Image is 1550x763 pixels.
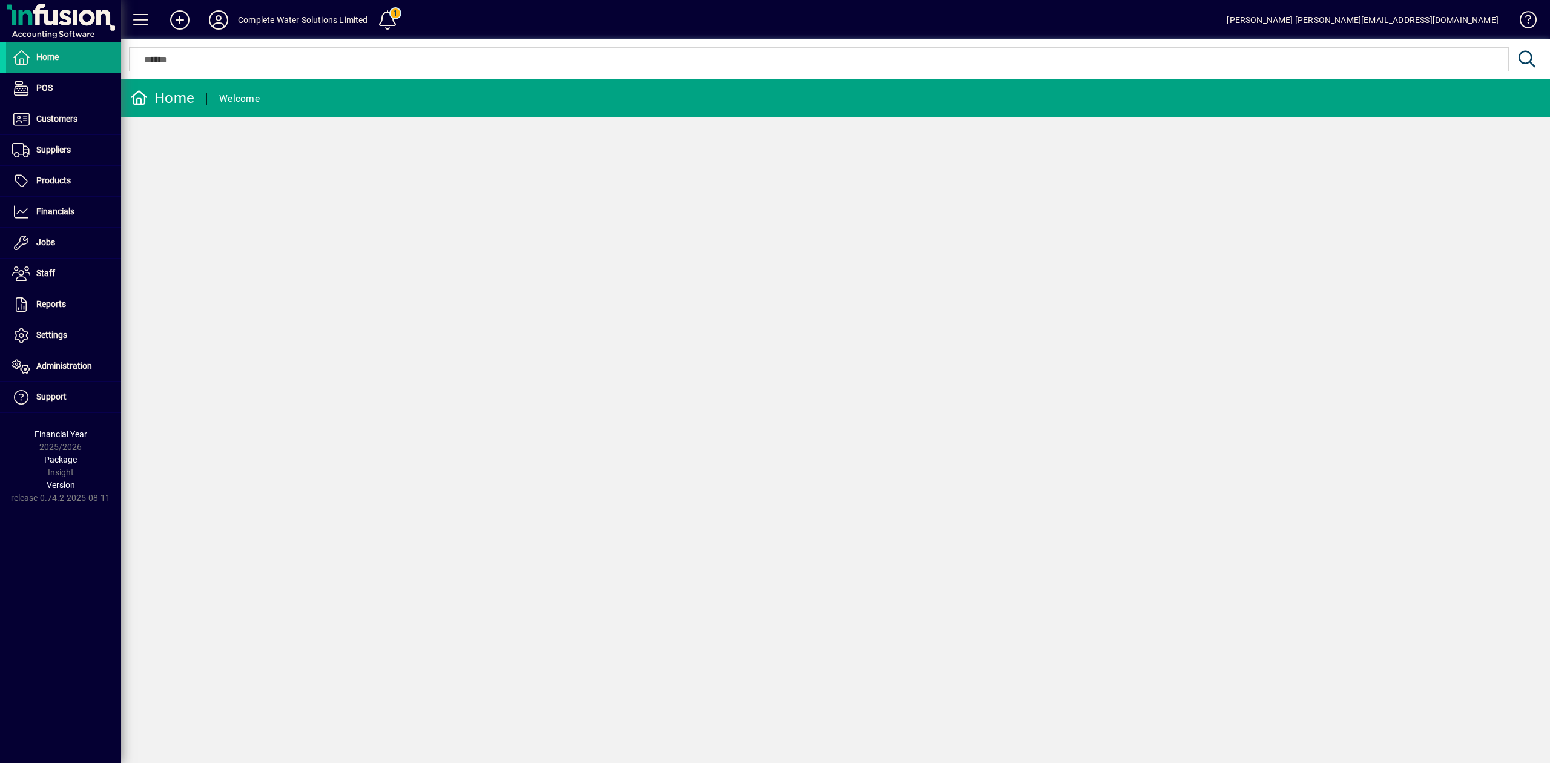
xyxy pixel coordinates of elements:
[36,52,59,62] span: Home
[238,10,368,30] div: Complete Water Solutions Limited
[35,429,87,439] span: Financial Year
[6,104,121,134] a: Customers
[36,392,67,401] span: Support
[36,83,53,93] span: POS
[47,480,75,490] span: Version
[6,351,121,381] a: Administration
[36,330,67,340] span: Settings
[6,289,121,320] a: Reports
[36,145,71,154] span: Suppliers
[36,206,74,216] span: Financials
[36,268,55,278] span: Staff
[36,176,71,185] span: Products
[36,299,66,309] span: Reports
[130,88,194,108] div: Home
[6,135,121,165] a: Suppliers
[36,361,92,371] span: Administration
[199,9,238,31] button: Profile
[1511,2,1535,42] a: Knowledge Base
[6,259,121,289] a: Staff
[6,382,121,412] a: Support
[6,228,121,258] a: Jobs
[160,9,199,31] button: Add
[219,89,260,108] div: Welcome
[6,197,121,227] a: Financials
[44,455,77,464] span: Package
[6,166,121,196] a: Products
[1227,10,1499,30] div: [PERSON_NAME] [PERSON_NAME][EMAIL_ADDRESS][DOMAIN_NAME]
[6,73,121,104] a: POS
[36,114,77,124] span: Customers
[6,320,121,351] a: Settings
[36,237,55,247] span: Jobs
